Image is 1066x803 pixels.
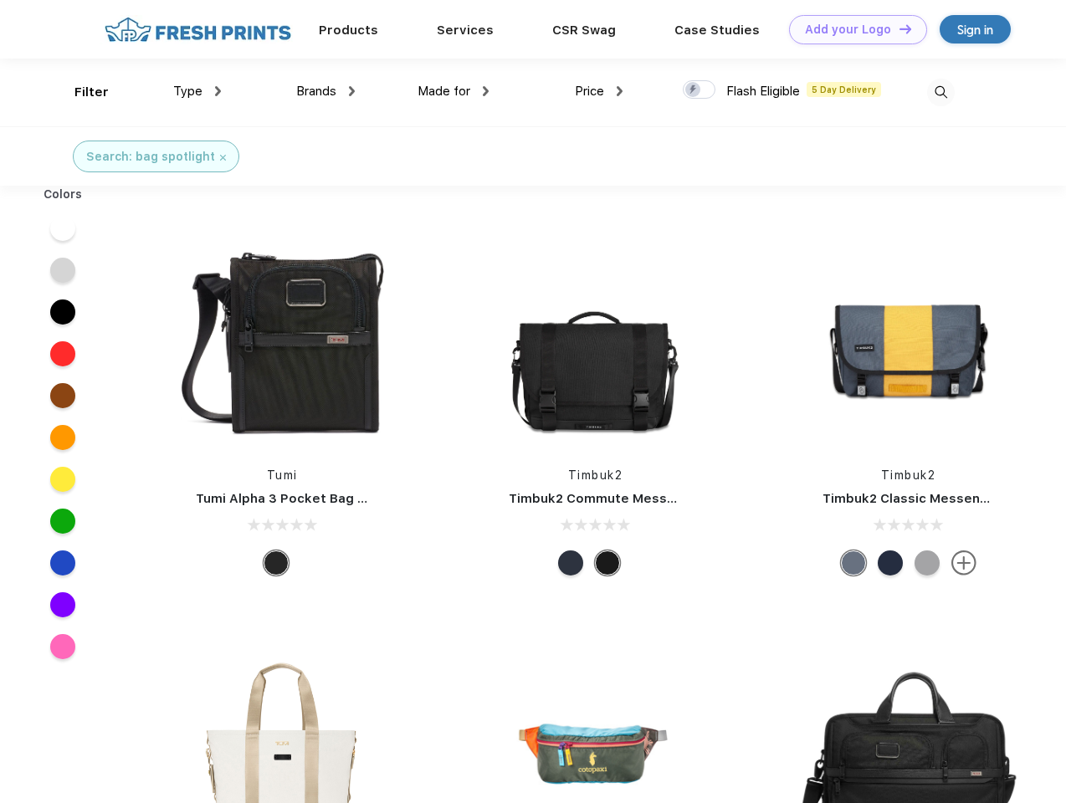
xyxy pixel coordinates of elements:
[575,84,604,99] span: Price
[726,84,800,99] span: Flash Eligible
[418,84,470,99] span: Made for
[940,15,1011,43] a: Sign in
[349,86,355,96] img: dropdown.png
[509,491,733,506] a: Timbuk2 Commute Messenger Bag
[558,550,583,575] div: Eco Nautical
[100,15,296,44] img: fo%20logo%202.webp
[483,86,489,96] img: dropdown.png
[805,23,891,37] div: Add your Logo
[823,491,1030,506] a: Timbuk2 Classic Messenger Bag
[171,228,393,450] img: func=resize&h=266
[220,155,226,161] img: filter_cancel.svg
[881,468,936,482] a: Timbuk2
[951,550,976,575] img: more.svg
[878,550,903,575] div: Eco Nautical
[484,228,706,450] img: func=resize&h=266
[264,550,289,575] div: Black
[173,84,202,99] span: Type
[927,79,955,106] img: desktop_search.svg
[915,550,940,575] div: Eco Rind Pop
[319,23,378,38] a: Products
[267,468,298,482] a: Tumi
[86,148,215,166] div: Search: bag spotlight
[31,186,95,203] div: Colors
[74,83,109,102] div: Filter
[797,228,1020,450] img: func=resize&h=266
[899,24,911,33] img: DT
[215,86,221,96] img: dropdown.png
[296,84,336,99] span: Brands
[568,468,623,482] a: Timbuk2
[617,86,623,96] img: dropdown.png
[841,550,866,575] div: Eco Lightbeam
[595,550,620,575] div: Eco Black
[807,82,881,97] span: 5 Day Delivery
[957,20,993,39] div: Sign in
[196,491,392,506] a: Tumi Alpha 3 Pocket Bag Small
